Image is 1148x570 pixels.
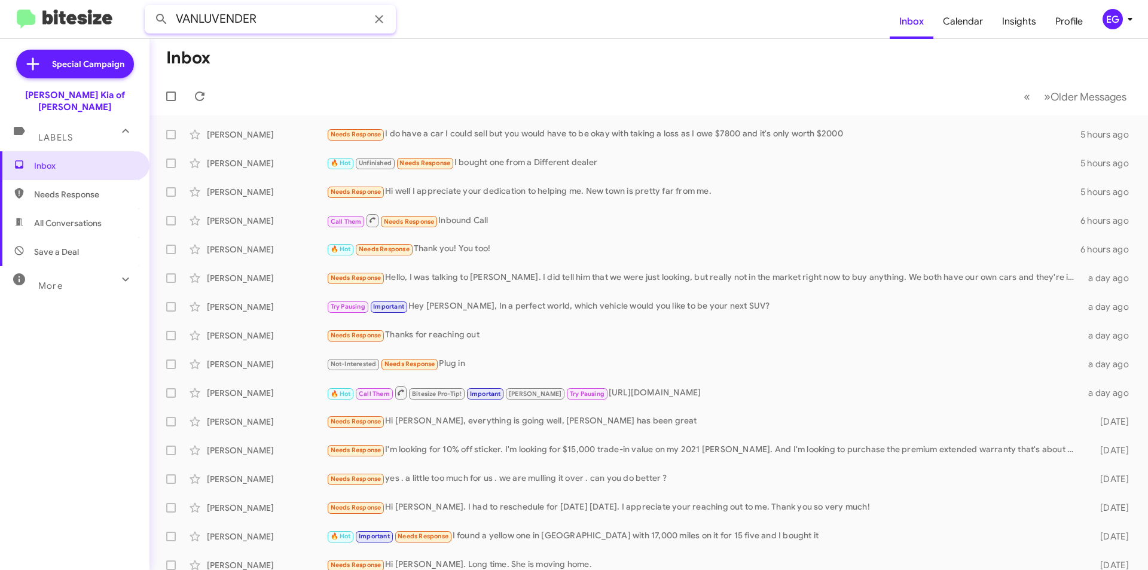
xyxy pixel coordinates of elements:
[1092,9,1135,29] button: EG
[145,5,396,33] input: Search
[1051,90,1126,103] span: Older Messages
[570,390,604,398] span: Try Pausing
[1080,243,1138,255] div: 6 hours ago
[331,417,381,425] span: Needs Response
[331,360,377,368] span: Not-Interested
[52,58,124,70] span: Special Campaign
[1081,444,1138,456] div: [DATE]
[331,532,351,540] span: 🔥 Hot
[1081,502,1138,514] div: [DATE]
[1081,272,1138,284] div: a day ago
[1081,416,1138,428] div: [DATE]
[326,185,1080,199] div: Hi well I appreciate your dedication to helping me. New town is pretty far from me.
[331,504,381,511] span: Needs Response
[207,243,326,255] div: [PERSON_NAME]
[331,561,381,569] span: Needs Response
[34,246,79,258] span: Save a Deal
[331,303,365,310] span: Try Pausing
[326,414,1081,428] div: Hi [PERSON_NAME], everything is going well, [PERSON_NAME] has been great
[207,358,326,370] div: [PERSON_NAME]
[331,331,381,339] span: Needs Response
[326,501,1081,514] div: Hi [PERSON_NAME]. I had to reschedule for [DATE] [DATE]. I appreciate your reaching out to me. Th...
[470,390,501,398] span: Important
[331,390,351,398] span: 🔥 Hot
[207,272,326,284] div: [PERSON_NAME]
[207,157,326,169] div: [PERSON_NAME]
[326,156,1080,170] div: I bought one from a Different dealer
[1081,301,1138,313] div: a day ago
[1080,129,1138,141] div: 5 hours ago
[34,188,136,200] span: Needs Response
[38,281,63,291] span: More
[326,385,1081,400] div: [URL][DOMAIN_NAME]
[326,213,1080,228] div: Inbound Call
[38,132,73,143] span: Labels
[1024,89,1030,104] span: «
[331,475,381,483] span: Needs Response
[207,330,326,342] div: [PERSON_NAME]
[331,130,381,138] span: Needs Response
[326,242,1080,256] div: Thank you! You too!
[326,529,1081,543] div: I found a yellow one in [GEOGRAPHIC_DATA] with 17,000 miles on it for 15 five and I bought it
[207,186,326,198] div: [PERSON_NAME]
[331,218,362,225] span: Call Them
[166,48,210,68] h1: Inbox
[326,127,1080,141] div: I do have a car I could sell but you would have to be okay with taking a loss as I owe $7800 and ...
[331,446,381,454] span: Needs Response
[1081,473,1138,485] div: [DATE]
[1046,4,1092,39] a: Profile
[207,416,326,428] div: [PERSON_NAME]
[373,303,404,310] span: Important
[326,271,1081,285] div: Hello, I was talking to [PERSON_NAME]. I did tell him that we were just looking, but really not i...
[207,502,326,514] div: [PERSON_NAME]
[207,301,326,313] div: [PERSON_NAME]
[331,159,351,167] span: 🔥 Hot
[331,274,381,282] span: Needs Response
[1044,89,1051,104] span: »
[890,4,933,39] a: Inbox
[34,217,102,229] span: All Conversations
[933,4,993,39] a: Calendar
[509,390,562,398] span: [PERSON_NAME]
[399,159,450,167] span: Needs Response
[993,4,1046,39] a: Insights
[1037,84,1134,109] button: Next
[326,300,1081,313] div: Hey [PERSON_NAME], In a perfect world, which vehicle would you like to be your next SUV?
[207,215,326,227] div: [PERSON_NAME]
[326,328,1081,342] div: Thanks for reaching out
[207,531,326,542] div: [PERSON_NAME]
[359,532,390,540] span: Important
[331,245,351,253] span: 🔥 Hot
[384,218,435,225] span: Needs Response
[331,188,381,196] span: Needs Response
[207,129,326,141] div: [PERSON_NAME]
[207,444,326,456] div: [PERSON_NAME]
[1017,84,1134,109] nav: Page navigation example
[384,360,435,368] span: Needs Response
[1081,330,1138,342] div: a day ago
[326,472,1081,486] div: yes . a little too much for us . we are mulling it over . can you do better ?
[207,387,326,399] div: [PERSON_NAME]
[412,390,462,398] span: Bitesize Pro-Tip!
[1081,531,1138,542] div: [DATE]
[1016,84,1037,109] button: Previous
[359,159,392,167] span: Unfinished
[1103,9,1123,29] div: EG
[1081,387,1138,399] div: a day ago
[326,443,1081,457] div: I'm looking for 10% off sticker. I'm looking for $15,000 trade-in value on my 2021 [PERSON_NAME]....
[34,160,136,172] span: Inbox
[326,357,1081,371] div: Plug in
[1080,215,1138,227] div: 6 hours ago
[16,50,134,78] a: Special Campaign
[398,532,448,540] span: Needs Response
[1080,157,1138,169] div: 5 hours ago
[1080,186,1138,198] div: 5 hours ago
[359,245,410,253] span: Needs Response
[207,473,326,485] div: [PERSON_NAME]
[359,390,390,398] span: Call Them
[1081,358,1138,370] div: a day ago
